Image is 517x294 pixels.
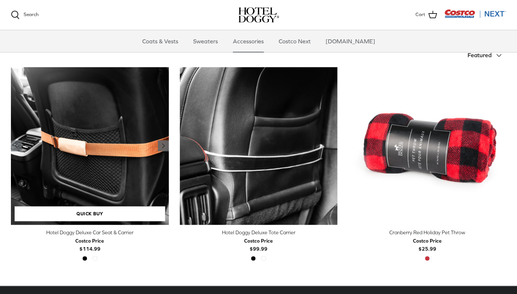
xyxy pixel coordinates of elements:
[11,67,169,225] a: Hotel Doggy Deluxe Car Seat & Carrier
[15,206,165,221] a: Quick buy
[468,47,506,63] button: Featured
[238,7,279,23] a: hoteldoggy.com hoteldoggycom
[238,7,279,23] img: hoteldoggycom
[413,237,442,245] div: Costco Price
[180,228,338,236] div: Hotel Doggy Deluxe Tote Carrier
[180,228,338,253] a: Hotel Doggy Deluxe Tote Carrier Costco Price$99.99
[158,140,169,151] a: Previous
[187,30,224,52] a: Sweaters
[75,237,104,245] div: Costco Price
[319,30,382,52] a: [DOMAIN_NAME]
[444,14,506,19] a: Visit Costco Next
[348,228,506,253] a: Cranberry Red Holiday Pet Throw Costco Price$25.99
[415,10,437,20] a: Cart
[24,12,39,17] span: Search
[226,30,270,52] a: Accessories
[11,228,169,236] div: Hotel Doggy Deluxe Car Seat & Carrier
[11,11,39,19] a: Search
[272,30,317,52] a: Costco Next
[11,228,169,253] a: Hotel Doggy Deluxe Car Seat & Carrier Costco Price$114.99
[348,228,506,236] div: Cranberry Red Holiday Pet Throw
[444,9,506,18] img: Costco Next
[180,67,338,225] a: Hotel Doggy Deluxe Tote Carrier
[468,52,492,58] span: Featured
[11,140,22,151] a: Previous
[136,30,185,52] a: Coats & Vests
[244,237,273,245] div: Costco Price
[348,67,506,225] a: Cranberry Red Holiday Pet Throw
[415,11,425,19] span: Cart
[244,237,273,252] b: $99.99
[75,237,104,252] b: $114.99
[413,237,442,252] b: $25.99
